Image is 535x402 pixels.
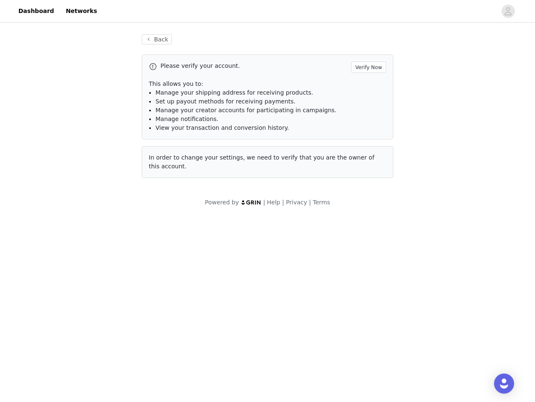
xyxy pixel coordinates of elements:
[13,2,59,21] a: Dashboard
[504,5,512,18] div: avatar
[267,199,280,206] a: Help
[313,199,330,206] a: Terms
[241,200,262,205] img: logo
[155,124,289,131] span: View your transaction and conversion history.
[149,154,374,170] span: In order to change your settings, we need to verify that you are the owner of this account.
[142,34,172,44] button: Back
[263,199,265,206] span: |
[155,107,336,113] span: Manage your creator accounts for participating in campaigns.
[155,89,313,96] span: Manage your shipping address for receiving products.
[286,199,307,206] a: Privacy
[494,374,514,394] div: Open Intercom Messenger
[149,80,386,88] p: This allows you to:
[61,2,102,21] a: Networks
[351,62,386,73] button: Verify Now
[282,199,284,206] span: |
[155,116,219,122] span: Manage notifications.
[205,199,239,206] span: Powered by
[160,62,348,70] p: Please verify your account.
[155,98,296,105] span: Set up payout methods for receiving payments.
[309,199,311,206] span: |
